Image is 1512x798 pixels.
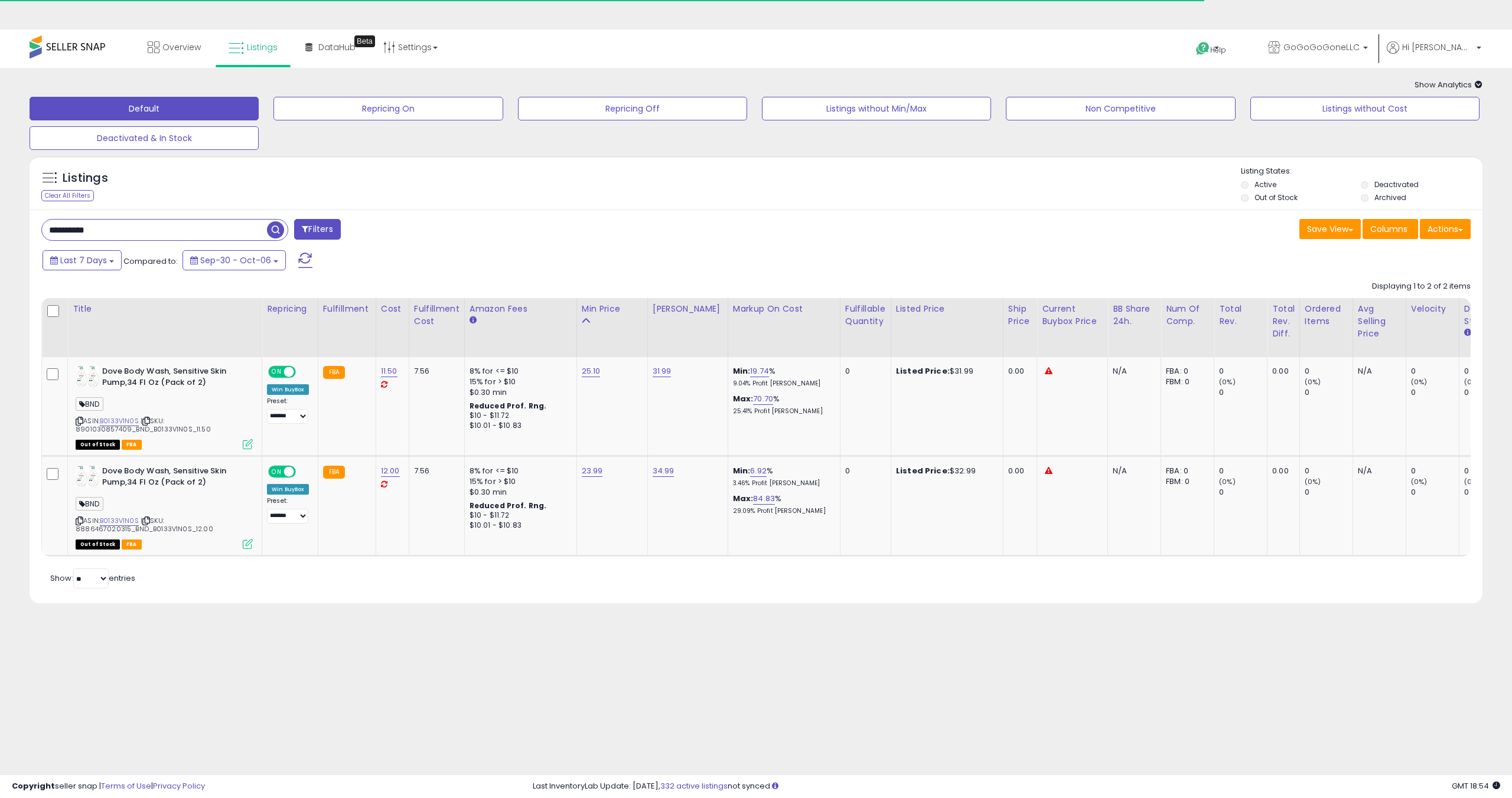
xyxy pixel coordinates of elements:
div: $32.99 [896,466,994,476]
div: $0.30 min [470,487,568,498]
span: All listings that are currently out of stock and unavailable for purchase on Amazon [76,539,120,550]
span: Last 7 Days [60,254,107,266]
small: FBA [323,366,345,379]
div: 8% for <= $10 [470,366,568,377]
b: Reduced Prof. Rng. [470,501,547,511]
b: Listed Price: [896,465,950,476]
a: Settings [374,30,447,65]
span: Listings [247,41,278,53]
b: Dove Body Wash, Sensitive Skin Pump,34 Fl Oz (Pack of 2) [102,466,246,490]
div: Total Rev. [1219,303,1262,328]
button: Listings without Cost [1250,97,1480,120]
div: FBA: 0 [1166,366,1205,377]
div: 0.00 [1272,466,1291,476]
div: BB Share 24h. [1113,303,1156,328]
button: Listings without Min/Max [762,97,991,120]
div: 0.00 [1008,466,1028,476]
span: Help [1210,45,1226,55]
div: 0.00 [1008,366,1028,377]
div: Amazon Fees [470,303,572,315]
a: 12.00 [381,465,400,477]
div: Fulfillment [323,303,371,315]
div: Num of Comp. [1166,303,1209,328]
div: Ship Price [1008,303,1032,328]
button: Filters [294,219,340,240]
div: 0 [1219,366,1267,377]
div: Markup on Cost [733,303,835,315]
a: 6.92 [750,465,767,477]
label: Active [1254,179,1276,189]
div: 0 [1411,387,1459,398]
small: (0%) [1464,477,1481,486]
div: 15% for > $10 [470,377,568,387]
div: 0 [1219,487,1267,498]
div: 0 (0%) [1464,366,1512,377]
div: Min Price [582,303,643,315]
a: 25.10 [582,365,601,377]
span: | SKU: 8901030857409_BND_B0133V1N0S_11.50 [76,416,211,434]
div: Total Rev. Diff. [1272,303,1295,340]
div: Title [73,303,257,315]
div: Avg Selling Price [1358,303,1401,340]
span: ON [269,367,284,377]
p: 29.09% Profit [PERSON_NAME] [733,507,831,515]
a: Hi [PERSON_NAME] [1387,41,1481,68]
div: Win BuyBox [267,484,309,495]
span: OFF [294,367,313,377]
div: $10.01 - $10.83 [470,421,568,431]
label: Deactivated [1374,179,1419,189]
h5: Listings [63,170,108,187]
label: Archived [1374,192,1406,202]
th: The percentage added to the cost of goods (COGS) that forms the calculator for Min & Max prices. [728,298,840,357]
span: All listings that are currently out of stock and unavailable for purchase on Amazon [76,440,120,450]
div: 0 (0%) [1464,466,1512,476]
div: N/A [1113,366,1152,377]
div: Current Buybox Price [1042,303,1103,328]
b: Max: [733,393,754,404]
a: GoGoGoGoneLLC [1259,30,1377,68]
div: 0 [1411,366,1459,377]
div: Repricing [267,303,313,315]
small: (0%) [1219,377,1236,387]
a: 70.70 [753,393,773,405]
button: Columns [1363,219,1418,239]
span: Hi [PERSON_NAME] [1402,41,1473,53]
b: Reduced Prof. Rng. [470,401,547,411]
div: 0 [1219,387,1267,398]
div: 0 [1305,466,1353,476]
a: B0133V1N0S [100,516,139,526]
div: 0 [845,366,882,377]
div: $31.99 [896,366,994,377]
small: (0%) [1219,477,1236,486]
span: Columns [1370,223,1407,235]
a: B0133V1N0S [100,416,139,426]
a: 19.74 [750,365,769,377]
div: 0 [1305,387,1353,398]
div: 0.00 [1272,366,1291,377]
div: 7.56 [414,366,455,377]
div: Listed Price [896,303,998,315]
button: Sep-30 - Oct-06 [183,250,286,270]
div: $10 - $11.72 [470,411,568,421]
div: FBM: 0 [1166,377,1205,387]
div: Displaying 1 to 2 of 2 items [1372,281,1471,292]
button: Deactivated & In Stock [30,126,259,150]
b: Min: [733,465,751,476]
small: Amazon Fees. [470,315,477,326]
small: (0%) [1411,477,1428,486]
div: 0 [845,466,882,476]
div: Fulfillment Cost [414,303,460,328]
div: Ordered Items [1305,303,1348,328]
i: Get Help [1195,41,1210,56]
div: Cost [381,303,404,315]
small: Days In Stock. [1464,328,1471,338]
label: Out of Stock [1254,192,1298,202]
div: 0 [1219,466,1267,476]
span: Sep-30 - Oct-06 [200,254,271,266]
small: (0%) [1305,377,1321,387]
div: FBA: 0 [1166,466,1205,476]
span: FBA [122,440,142,450]
a: 11.50 [381,365,397,377]
div: $0.30 min [470,387,568,398]
div: 0 (0%) [1464,487,1512,498]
